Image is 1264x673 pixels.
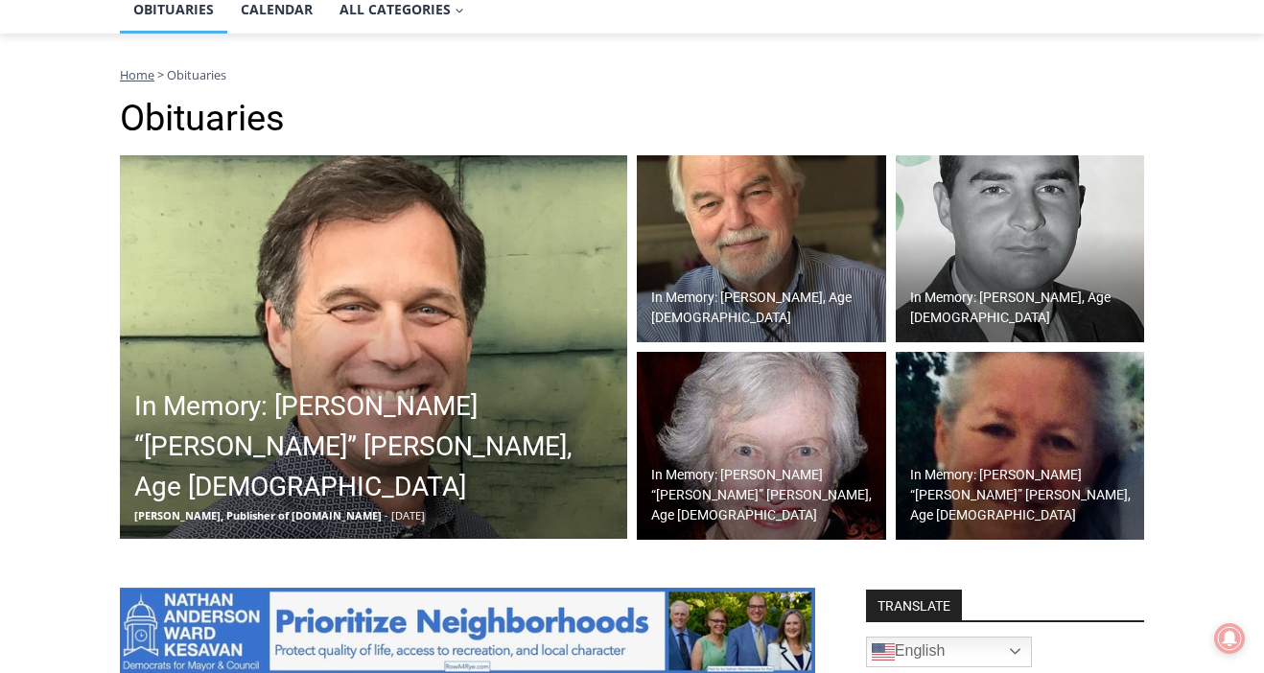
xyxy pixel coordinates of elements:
[651,465,881,525] h2: In Memory: [PERSON_NAME] “[PERSON_NAME]” [PERSON_NAME], Age [DEMOGRAPHIC_DATA]
[134,386,622,507] h2: In Memory: [PERSON_NAME] “[PERSON_NAME]” [PERSON_NAME], Age [DEMOGRAPHIC_DATA]
[651,288,881,328] h2: In Memory: [PERSON_NAME], Age [DEMOGRAPHIC_DATA]
[120,66,154,83] a: Home
[484,1,906,186] div: "[PERSON_NAME] and I covered the [DATE] Parade, which was a really eye opening experience as I ha...
[120,155,627,539] a: In Memory: [PERSON_NAME] “[PERSON_NAME]” [PERSON_NAME], Age [DEMOGRAPHIC_DATA] [PERSON_NAME], Pub...
[134,508,382,522] span: [PERSON_NAME], Publisher of [DOMAIN_NAME]
[637,155,886,343] a: In Memory: [PERSON_NAME], Age [DEMOGRAPHIC_DATA]
[637,352,886,540] a: In Memory: [PERSON_NAME] “[PERSON_NAME]” [PERSON_NAME], Age [DEMOGRAPHIC_DATA]
[637,352,886,540] img: Obituary - Margaret Sweeney
[872,640,895,663] img: en
[120,155,627,539] img: Obituary - William Nicholas Leary (Bill)
[866,590,962,620] strong: TRANSLATE
[391,508,425,522] span: [DATE]
[866,637,1032,667] a: English
[461,186,929,239] a: Intern @ [DOMAIN_NAME]
[502,191,889,234] span: Intern @ [DOMAIN_NAME]
[910,288,1140,328] h2: In Memory: [PERSON_NAME], Age [DEMOGRAPHIC_DATA]
[896,155,1145,343] img: Obituary - Eugene Mulhern
[896,155,1145,343] a: In Memory: [PERSON_NAME], Age [DEMOGRAPHIC_DATA]
[120,65,1144,84] nav: Breadcrumbs
[896,352,1145,540] img: Obituary - Diana Steers - 2
[637,155,886,343] img: Obituary - John Gleason
[896,352,1145,540] a: In Memory: [PERSON_NAME] “[PERSON_NAME]” [PERSON_NAME], Age [DEMOGRAPHIC_DATA]
[385,508,388,522] span: -
[157,66,164,83] span: >
[167,66,226,83] span: Obituaries
[120,97,1144,141] h1: Obituaries
[910,465,1140,525] h2: In Memory: [PERSON_NAME] “[PERSON_NAME]” [PERSON_NAME], Age [DEMOGRAPHIC_DATA]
